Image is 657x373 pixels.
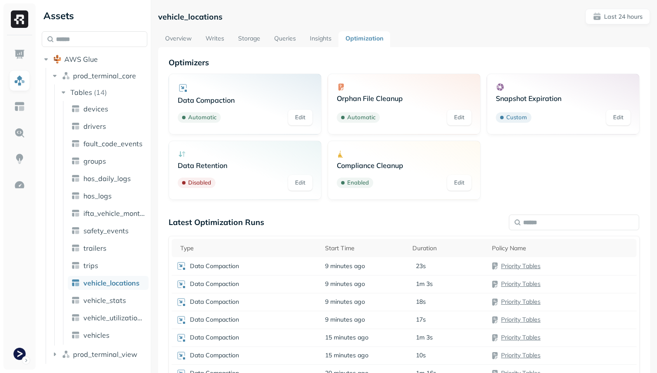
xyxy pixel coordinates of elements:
[14,49,25,60] img: Dashboard
[180,244,316,252] div: Type
[59,85,148,99] button: Tables(14)
[169,217,264,227] p: Latest Optimization Runs
[83,104,108,113] span: devices
[71,104,80,113] img: table
[68,293,149,307] a: vehicle_stats
[158,31,199,47] a: Overview
[347,178,369,187] p: Enabled
[604,13,643,21] p: Last 24 hours
[11,10,28,28] img: Ryft
[68,171,149,185] a: hos_daily_logs
[71,157,80,165] img: table
[71,122,80,131] img: table
[68,154,149,168] a: groups
[71,139,80,148] img: table
[416,262,426,270] p: 23s
[68,102,149,116] a: devices
[325,298,365,306] span: 9 minutes ago
[325,244,404,252] div: Start Time
[71,331,80,339] img: table
[288,175,312,191] a: Edit
[416,280,433,288] p: 1m 3s
[190,351,239,360] p: Data Compaction
[68,189,149,203] a: hos_logs
[158,12,222,22] p: vehicle_locations
[325,351,368,360] span: 15 minutes ago
[501,262,541,270] a: Priority Tables
[325,262,365,270] span: 9 minutes ago
[83,122,106,131] span: drivers
[267,31,303,47] a: Queries
[94,88,107,97] p: ( 14 )
[416,351,426,360] p: 10s
[190,262,239,270] p: Data Compaction
[496,94,630,103] p: Snapshot Expiration
[73,71,136,80] span: prod_terminal_core
[325,316,365,324] span: 9 minutes ago
[70,88,92,97] span: Tables
[83,296,126,305] span: vehicle_stats
[606,110,630,125] a: Edit
[416,316,426,324] p: 17s
[231,31,267,47] a: Storage
[68,311,149,325] a: vehicle_utilization_day
[288,110,312,125] a: Edit
[14,101,25,112] img: Asset Explorer
[447,110,471,125] a: Edit
[14,179,25,191] img: Optimization
[83,157,106,165] span: groups
[68,276,149,290] a: vehicle_locations
[190,280,239,288] p: Data Compaction
[71,209,80,218] img: table
[169,57,640,67] p: Optimizers
[190,316,239,324] p: Data Compaction
[71,192,80,200] img: table
[447,175,471,191] a: Edit
[303,31,338,47] a: Insights
[83,313,145,322] span: vehicle_utilization_day
[325,333,368,342] span: 15 minutes ago
[83,209,145,218] span: ifta_vehicle_months
[412,244,483,252] div: Duration
[68,259,149,272] a: trips
[337,161,471,170] p: Compliance Cleanup
[50,347,148,361] button: prod_terminal_view
[83,331,109,339] span: vehicles
[83,261,98,270] span: trips
[347,113,375,122] p: Automatic
[64,55,98,64] span: AWS Glue
[14,127,25,138] img: Query Explorer
[71,226,80,235] img: table
[71,313,80,322] img: table
[190,333,239,342] p: Data Compaction
[501,280,541,288] a: Priority Tables
[585,9,650,24] button: Last 24 hours
[71,244,80,252] img: table
[337,94,471,103] p: Orphan File Cleanup
[188,113,216,122] p: Automatic
[42,9,147,23] div: Assets
[83,174,131,183] span: hos_daily_logs
[199,31,231,47] a: Writes
[190,298,239,306] p: Data Compaction
[62,71,70,80] img: namespace
[501,298,541,306] a: Priority Tables
[71,174,80,183] img: table
[83,192,112,200] span: hos_logs
[188,178,211,187] p: Disabled
[68,119,149,133] a: drivers
[501,333,541,341] a: Priority Tables
[83,279,139,287] span: vehicle_locations
[83,139,143,148] span: fault_code_events
[68,328,149,342] a: vehicles
[14,75,25,86] img: Assets
[68,224,149,238] a: safety_events
[50,69,148,83] button: prod_terminal_core
[83,226,129,235] span: safety_events
[325,280,365,288] span: 9 minutes ago
[492,244,632,252] div: Policy Name
[416,333,433,342] p: 1m 3s
[83,244,106,252] span: trailers
[506,113,527,122] p: Custom
[71,261,80,270] img: table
